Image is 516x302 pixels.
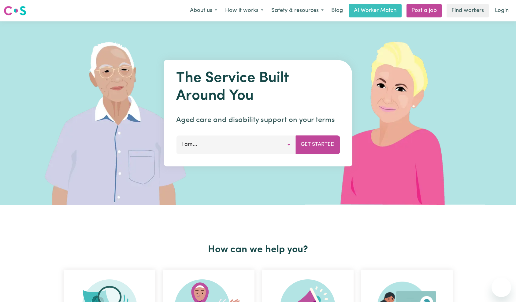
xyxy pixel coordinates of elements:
[176,70,340,105] h1: The Service Built Around You
[447,4,489,17] a: Find workers
[491,4,512,17] a: Login
[328,4,347,17] a: Blog
[295,135,340,154] button: Get Started
[492,278,511,297] iframe: Button to launch messaging window
[60,244,456,256] h2: How can we help you?
[221,4,267,17] button: How it works
[4,5,26,16] img: Careseekers logo
[267,4,328,17] button: Safety & resources
[406,4,442,17] a: Post a job
[186,4,221,17] button: About us
[4,4,26,18] a: Careseekers logo
[176,115,340,126] p: Aged care and disability support on your terms
[176,135,296,154] button: I am...
[349,4,402,17] a: AI Worker Match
